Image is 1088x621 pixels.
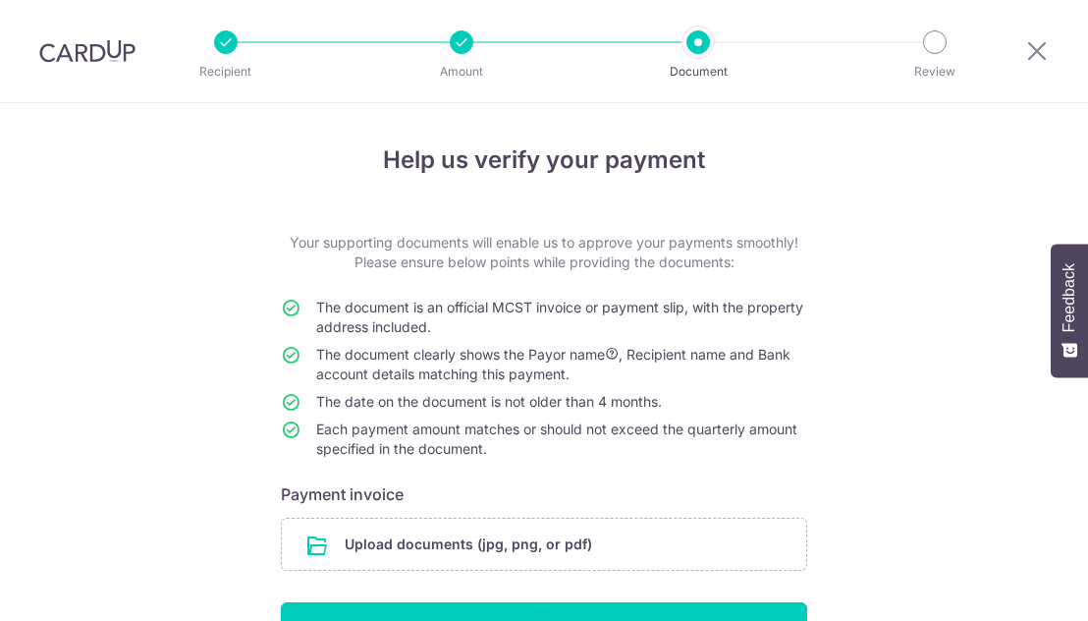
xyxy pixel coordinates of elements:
[389,62,534,82] p: Amount
[316,346,790,382] span: The document clearly shows the Payor name , Recipient name and Bank account details matching this...
[281,233,807,272] p: Your supporting documents will enable us to approve your payments smoothly! Please ensure below p...
[1051,244,1088,377] button: Feedback - Show survey
[626,62,771,82] p: Document
[281,482,807,506] h6: Payment invoice
[316,393,662,410] span: The date on the document is not older than 4 months.
[281,142,807,178] h4: Help us verify your payment
[316,421,797,457] span: Each payment amount matches or should not exceed the quarterly amount specified in the document.
[1061,263,1078,332] span: Feedback
[39,39,136,63] img: CardUp
[862,62,1007,82] p: Review
[153,62,299,82] p: Recipient
[962,562,1068,611] iframe: Opens a widget where you can find more information
[281,518,807,571] div: Upload documents (jpg, png, or pdf)
[316,299,803,335] span: The document is an official MCST invoice or payment slip, with the property address included.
